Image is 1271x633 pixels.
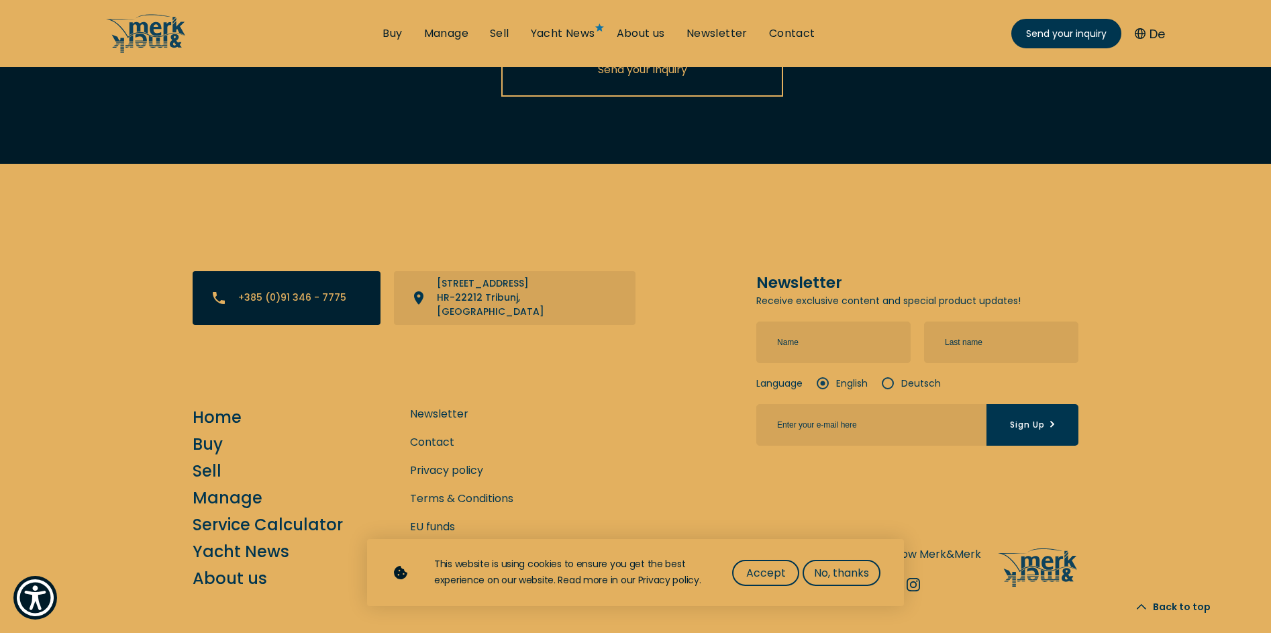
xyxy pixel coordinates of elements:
input: Last name [924,322,1078,363]
a: Manage [193,486,262,509]
a: View directions on a map - opens in new tab [394,271,635,325]
button: De [1135,25,1165,43]
a: Manage [424,26,468,41]
button: Accept [732,560,799,586]
a: EU funds [410,518,455,535]
a: Privacy policy [638,573,699,587]
a: Sell [490,26,509,41]
a: Service Calculator [193,513,343,536]
button: Sign Up [986,404,1078,446]
a: Privacy policy [410,462,483,479]
a: About us [193,567,267,590]
button: Send your inquiry [501,43,783,97]
a: Home [193,405,242,429]
div: This website is using cookies to ensure you get the best experience on our website. Read more in ... [434,556,705,589]
input: Name [756,322,911,363]
button: Back to top [1116,581,1231,633]
a: Sell [193,459,221,483]
label: English [816,377,868,391]
a: Newsletter [410,405,468,422]
a: Yacht News [531,26,595,41]
a: Send your inquiry [1011,19,1121,48]
a: Contact [410,434,454,450]
a: Buy [383,26,402,41]
a: Contact [769,26,815,41]
a: / [106,42,187,58]
label: Deutsch [881,377,941,391]
a: / [998,575,1078,591]
strong: Language [756,377,803,391]
span: No, thanks [814,565,869,581]
p: Receive exclusive content and special product updates! [756,294,1078,308]
button: Show Accessibility Preferences [13,576,57,620]
a: Terms & Conditions [410,490,513,507]
span: Send your inquiry [1026,27,1107,41]
a: Buy [193,432,223,456]
span: Send your inquiry [598,61,687,78]
a: About us [617,26,665,41]
h5: Newsletter [756,271,1078,294]
button: No, thanks [803,560,880,586]
p: Follow Merk&Merk [883,546,981,563]
p: +385 (0)91 346 - 7775 [238,291,346,305]
input: Sign Up [756,404,986,446]
a: Yacht News [193,540,289,563]
a: Instagram [907,578,930,591]
span: Accept [746,565,786,581]
a: Newsletter [687,26,748,41]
